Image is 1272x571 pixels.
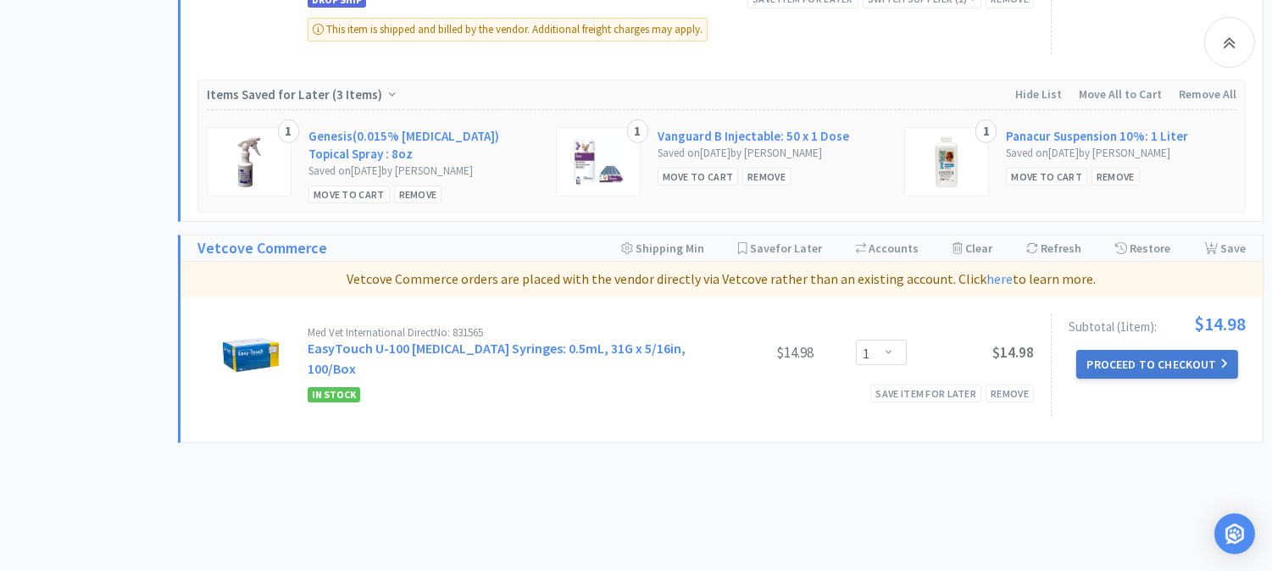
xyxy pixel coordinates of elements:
[308,387,360,402] span: In Stock
[627,119,648,143] div: 1
[658,127,849,145] a: Vanguard B Injectable: 50 x 1 Dose
[1179,86,1236,102] span: Remove All
[308,18,708,42] div: This item is shipped and billed by the vendor. Additional freight charges may apply.
[207,86,386,103] span: Items Saved for Later ( )
[573,136,624,187] img: df5498e742864dbca4796a8d516dfd48_466144.jpeg
[992,343,1034,362] span: $14.98
[308,127,539,163] a: Genesis(0.015% [MEDICAL_DATA]) Topical Spray : 8oz
[621,236,704,261] div: Shipping Min
[336,86,378,103] span: 3 Items
[278,119,299,143] div: 1
[187,269,1256,291] p: Vetcove Commerce orders are placed with the vendor directly via Vetcove rather than an existing a...
[1026,236,1081,261] div: Refresh
[1006,145,1236,163] div: Saved on [DATE] by [PERSON_NAME]
[975,119,997,143] div: 1
[1091,168,1140,186] div: Remove
[1214,513,1255,554] div: Open Intercom Messenger
[1006,127,1188,145] a: Panacur Suspension 10%: 1 Liter
[308,327,686,338] div: Med Vet International Direct No: 831565
[658,168,739,186] div: Move to Cart
[750,241,822,256] span: Save for Later
[394,186,442,203] div: Remove
[308,340,686,377] a: EasyTouch U-100 [MEDICAL_DATA] Syringes: 0.5mL, 31G x 5/16in, 100/Box
[686,342,814,363] div: $14.98
[1076,350,1237,379] button: Proceed to Checkout
[308,186,390,203] div: Move to Cart
[1069,314,1246,333] div: Subtotal ( 1 item ):
[870,385,981,402] div: Save item for later
[953,236,992,261] div: Clear
[221,327,281,386] img: b6ddb9e96db64458866f1a42e6e10166.jpg
[658,145,888,163] div: Saved on [DATE] by [PERSON_NAME]
[224,136,275,187] img: 9bbb521d4b6a43cab10f437cd02abf3a_74736.jpeg
[197,236,327,261] a: Vetcove Commerce
[308,163,539,180] div: Saved on [DATE] by [PERSON_NAME]
[1006,168,1087,186] div: Move to Cart
[1115,236,1170,261] div: Restore
[856,236,919,261] div: Accounts
[921,136,972,187] img: 488d33cc1088496d8489ac11a7071f4c_50078.jpeg
[986,385,1034,402] div: Remove
[1079,86,1162,102] span: Move All to Cart
[742,168,791,186] div: Remove
[987,270,1014,287] a: here
[1015,86,1062,102] span: Hide List
[1194,314,1246,333] span: $14.98
[1204,236,1246,261] div: Save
